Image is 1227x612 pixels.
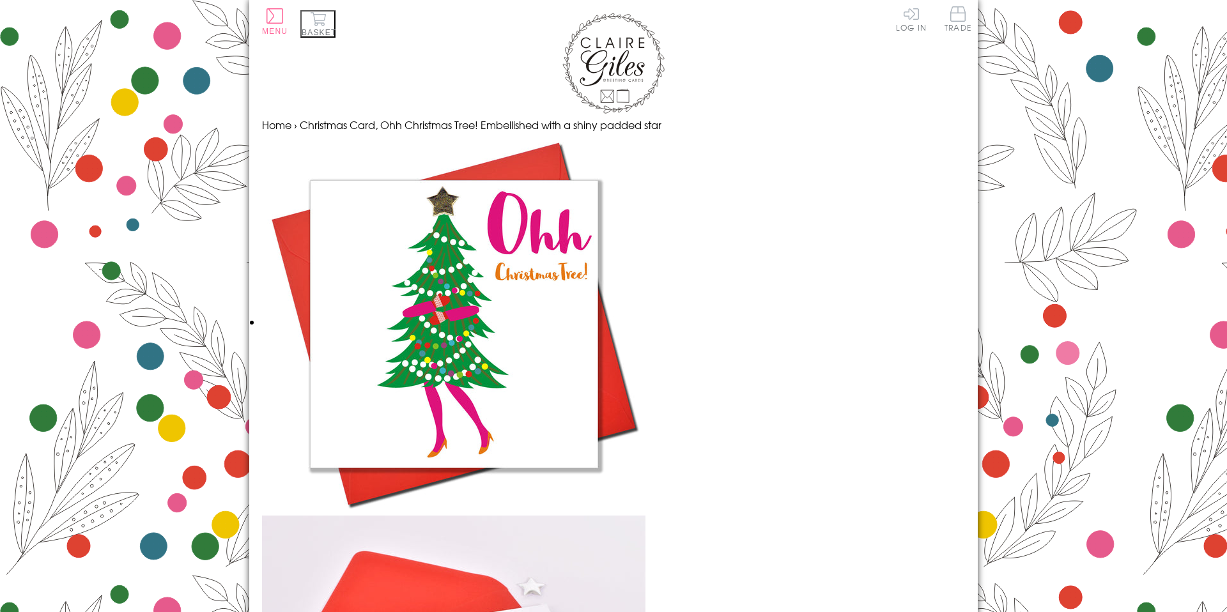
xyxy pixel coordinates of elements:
button: Basket [300,10,336,38]
a: Log In [896,6,927,31]
button: Menu [262,8,288,36]
span: Christmas Card, Ohh Christmas Tree! Embellished with a shiny padded star [300,117,661,132]
a: Trade [945,6,971,34]
span: › [294,117,297,132]
span: Trade [945,6,971,31]
nav: breadcrumbs [262,117,965,132]
a: Home [262,117,291,132]
img: Claire Giles Greetings Cards [562,13,665,114]
img: Christmas Card, Ohh Christmas Tree! Embellished with a shiny padded star [262,132,645,516]
span: Menu [262,27,288,36]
